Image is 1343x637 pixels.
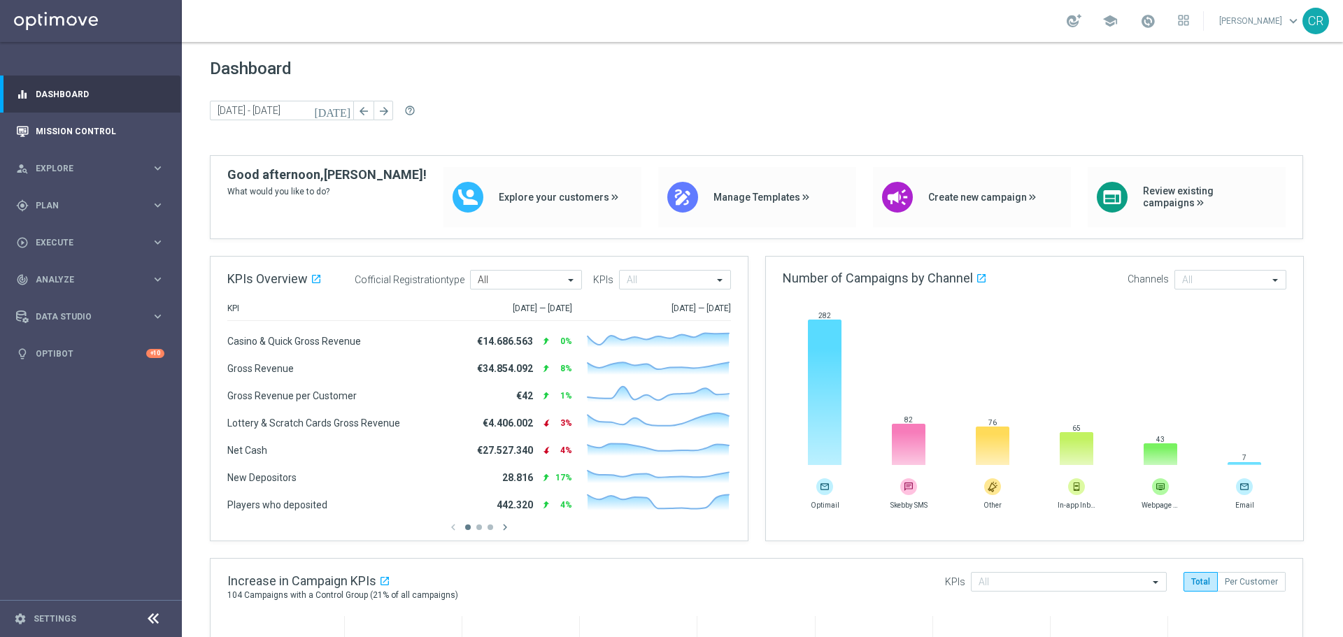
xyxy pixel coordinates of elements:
[16,162,151,175] div: Explore
[15,89,165,100] button: equalizer Dashboard
[16,76,164,113] div: Dashboard
[15,237,165,248] button: play_circle_outline Execute keyboard_arrow_right
[15,348,165,359] button: lightbulb Optibot +10
[16,310,151,323] div: Data Studio
[36,275,151,284] span: Analyze
[15,274,165,285] button: track_changes Analyze keyboard_arrow_right
[16,199,29,212] i: gps_fixed
[151,199,164,212] i: keyboard_arrow_right
[151,273,164,286] i: keyboard_arrow_right
[36,113,164,150] a: Mission Control
[16,236,151,249] div: Execute
[16,199,151,212] div: Plan
[151,162,164,175] i: keyboard_arrow_right
[15,163,165,174] button: person_search Explore keyboard_arrow_right
[34,615,76,623] a: Settings
[16,162,29,175] i: person_search
[16,335,164,372] div: Optibot
[1286,13,1301,29] span: keyboard_arrow_down
[1218,10,1302,31] a: [PERSON_NAME]keyboard_arrow_down
[36,335,146,372] a: Optibot
[1102,13,1118,29] span: school
[16,273,29,286] i: track_changes
[36,238,151,247] span: Execute
[15,311,165,322] button: Data Studio keyboard_arrow_right
[16,88,29,101] i: equalizer
[16,236,29,249] i: play_circle_outline
[14,613,27,625] i: settings
[15,126,165,137] button: Mission Control
[36,164,151,173] span: Explore
[36,201,151,210] span: Plan
[36,313,151,321] span: Data Studio
[151,310,164,323] i: keyboard_arrow_right
[16,273,151,286] div: Analyze
[146,349,164,358] div: +10
[36,76,164,113] a: Dashboard
[16,348,29,360] i: lightbulb
[15,200,165,211] button: gps_fixed Plan keyboard_arrow_right
[1302,8,1329,34] div: CR
[151,236,164,249] i: keyboard_arrow_right
[16,113,164,150] div: Mission Control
